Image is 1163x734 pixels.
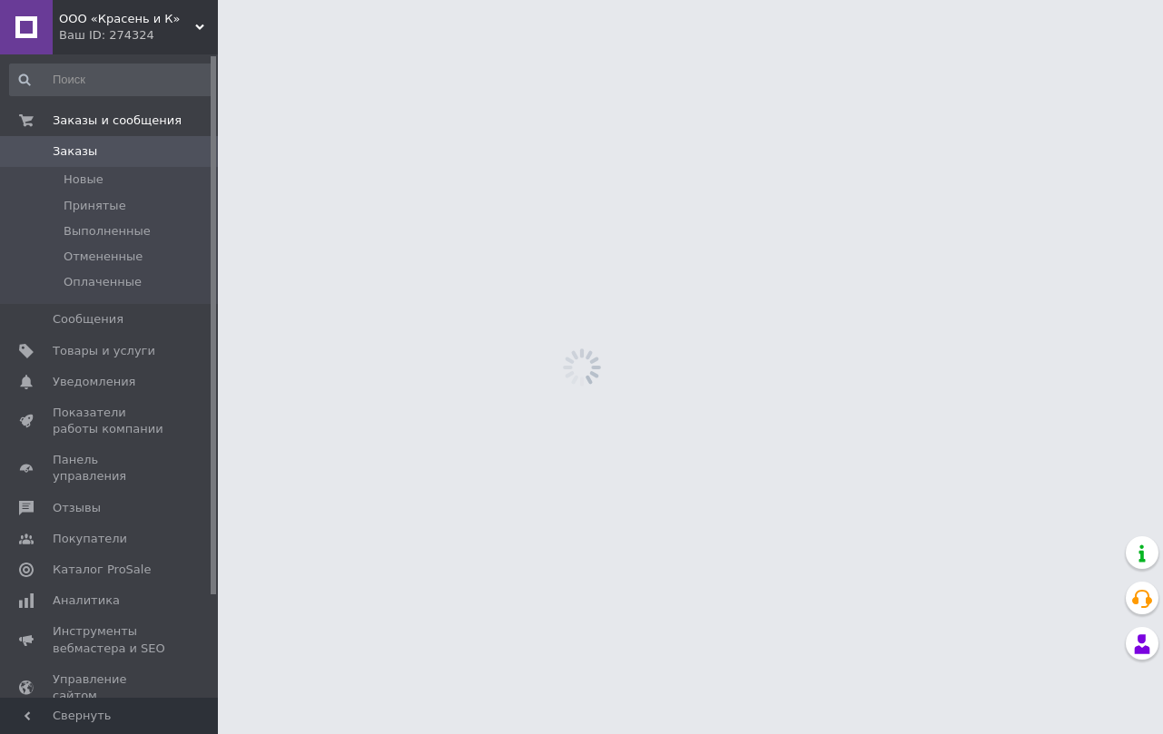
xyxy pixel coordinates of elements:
[53,374,135,390] span: Уведомления
[53,311,123,328] span: Сообщения
[59,27,218,44] div: Ваш ID: 274324
[9,64,214,96] input: Поиск
[53,500,101,516] span: Отзывы
[59,11,195,27] span: ООО «Красень и К»
[53,452,168,484] span: Панель управления
[53,671,168,704] span: Управление сайтом
[53,113,182,129] span: Заказы и сообщения
[64,249,143,265] span: Отмененные
[53,405,168,437] span: Показатели работы компании
[64,198,126,214] span: Принятые
[53,562,151,578] span: Каталог ProSale
[53,343,155,359] span: Товары и услуги
[64,274,142,290] span: Оплаченные
[53,143,97,160] span: Заказы
[53,531,127,547] span: Покупатели
[64,171,103,188] span: Новые
[53,592,120,609] span: Аналитика
[53,623,168,656] span: Инструменты вебмастера и SEO
[64,223,151,240] span: Выполненные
